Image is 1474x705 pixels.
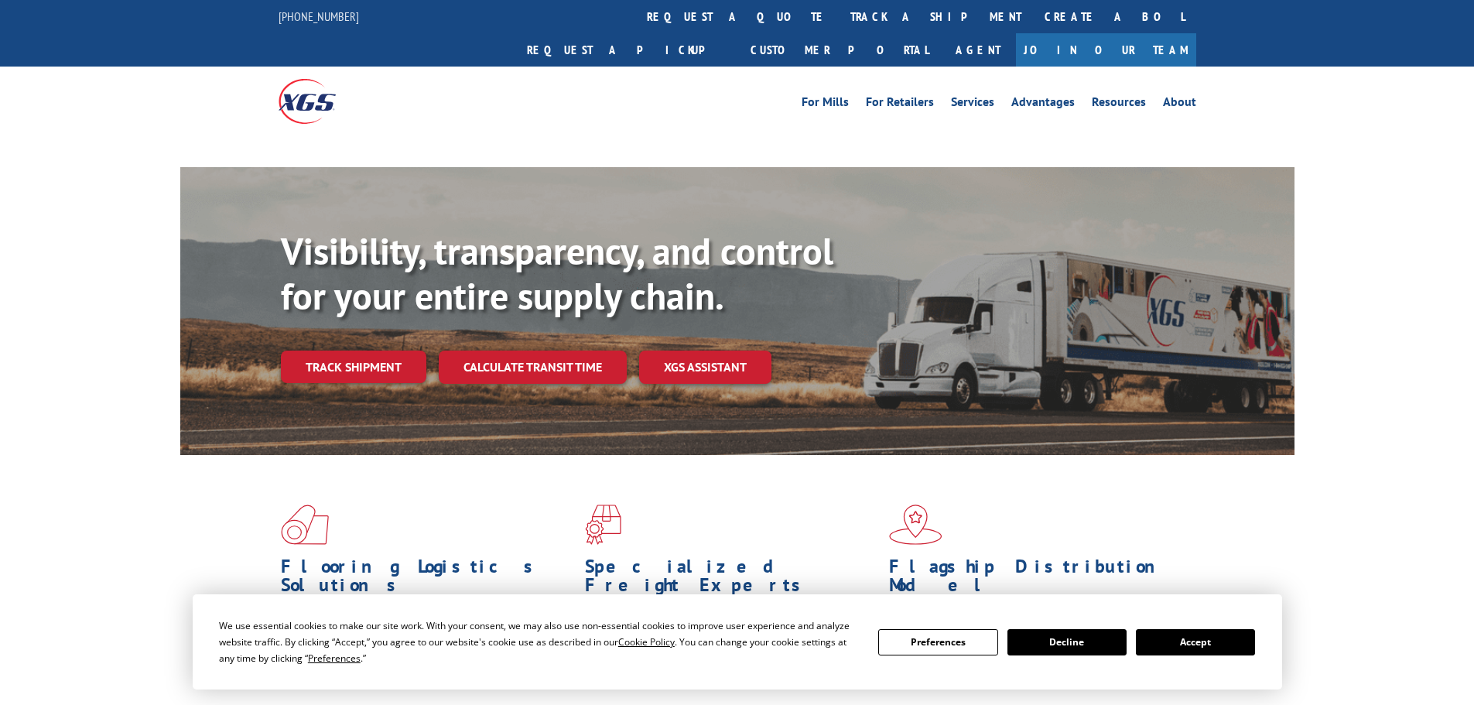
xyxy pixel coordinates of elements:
[279,9,359,24] a: [PHONE_NUMBER]
[889,505,942,545] img: xgs-icon-flagship-distribution-model-red
[308,652,361,665] span: Preferences
[515,33,739,67] a: Request a pickup
[281,505,329,545] img: xgs-icon-total-supply-chain-intelligence-red
[889,557,1182,602] h1: Flagship Distribution Model
[193,594,1282,690] div: Cookie Consent Prompt
[940,33,1016,67] a: Agent
[802,96,849,113] a: For Mills
[585,557,877,602] h1: Specialized Freight Experts
[1092,96,1146,113] a: Resources
[219,618,860,666] div: We use essential cookies to make our site work. With your consent, we may also use non-essential ...
[866,96,934,113] a: For Retailers
[1136,629,1255,655] button: Accept
[585,505,621,545] img: xgs-icon-focused-on-flooring-red
[281,557,573,602] h1: Flooring Logistics Solutions
[618,635,675,649] span: Cookie Policy
[1011,96,1075,113] a: Advantages
[639,351,771,384] a: XGS ASSISTANT
[439,351,627,384] a: Calculate transit time
[1016,33,1196,67] a: Join Our Team
[281,351,426,383] a: Track shipment
[951,96,994,113] a: Services
[878,629,997,655] button: Preferences
[281,227,833,320] b: Visibility, transparency, and control for your entire supply chain.
[1007,629,1127,655] button: Decline
[1163,96,1196,113] a: About
[739,33,940,67] a: Customer Portal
